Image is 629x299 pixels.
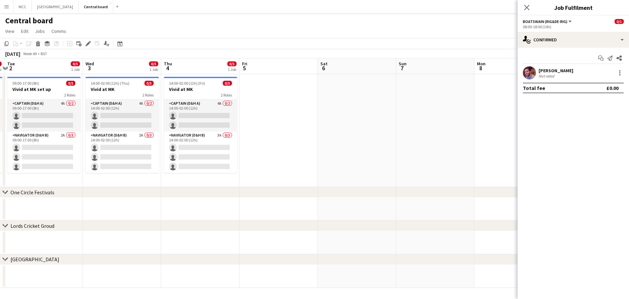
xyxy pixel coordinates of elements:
span: Sat [320,61,328,67]
button: Central board [79,0,113,13]
span: Sun [399,61,407,67]
app-job-card: 09:00-17:00 (8h)0/5Vivid at MK set up2 RolesCaptain (D&H A)4A0/209:00-17:00 (8h) Navigator (D&H B... [7,77,81,173]
span: 2 Roles [221,93,232,97]
span: 7 [398,64,407,72]
app-card-role: Captain (D&H A)4A0/214:00-02:00 (12h) [86,100,159,132]
span: 0/5 [227,61,237,66]
div: 1 Job [228,67,236,72]
div: [PERSON_NAME] [539,68,573,74]
h1: Central board [5,16,53,26]
app-card-role: Captain (D&H A)4A0/209:00-17:00 (8h) [7,100,81,132]
span: Edit [21,28,29,34]
span: 14:00-02:00 (12h) (Thu) [91,81,129,86]
div: Not rated [539,74,556,78]
div: 08:00-18:00 (10h) [523,24,624,29]
h3: Vivid at MK [86,86,159,92]
span: Wed [86,61,94,67]
span: 0/1 [615,19,624,24]
span: 0/5 [223,81,232,86]
span: Mon [477,61,486,67]
div: [GEOGRAPHIC_DATA] [10,256,59,263]
span: 2 Roles [143,93,154,97]
div: £0.00 [606,85,619,91]
button: Boatswain (rig&de-rig) [523,19,573,24]
a: Jobs [32,27,48,35]
span: 3 [85,64,94,72]
span: Fri [242,61,247,67]
span: 8 [476,64,486,72]
span: Thu [164,61,172,67]
span: 0/5 [66,81,75,86]
span: Comms [51,28,66,34]
app-card-role: Navigator (D&H B)3A0/314:00-02:00 (12h) [164,132,237,173]
div: Total fee [523,85,545,91]
div: 1 Job [149,67,158,72]
span: View [5,28,14,34]
span: Tue [7,61,15,67]
app-job-card: 14:00-02:00 (12h) (Thu)0/5Vivid at MK2 RolesCaptain (D&H A)4A0/214:00-02:00 (12h) Navigator (D&H ... [86,77,159,173]
div: Confirmed [518,32,629,48]
h3: Vivid at MK set up [7,86,81,92]
div: [DATE] [5,51,20,57]
span: 14:00-02:00 (12h) (Fri) [169,81,205,86]
button: MCC [13,0,32,13]
span: 5 [241,64,247,72]
div: 1 Job [71,67,80,72]
a: Comms [49,27,69,35]
button: [GEOGRAPHIC_DATA] [32,0,79,13]
a: View [3,27,17,35]
app-job-card: 14:00-02:00 (12h) (Fri)0/5Vivid at MK2 RolesCaptain (D&H A)4A0/214:00-02:00 (12h) Navigator (D&H ... [164,77,237,173]
span: Jobs [35,28,45,34]
app-card-role: Captain (D&H A)4A0/214:00-02:00 (12h) [164,100,237,132]
app-card-role: Navigator (D&H B)2A0/309:00-17:00 (8h) [7,132,81,173]
a: Edit [18,27,31,35]
h3: Vivid at MK [164,86,237,92]
span: Boatswain (rig&de-rig) [523,19,567,24]
span: 2 [6,64,15,72]
span: 2 Roles [64,93,75,97]
span: 09:00-17:00 (8h) [12,81,39,86]
span: 0/5 [144,81,154,86]
span: 6 [319,64,328,72]
div: Lords Cricket Groud [10,223,54,229]
app-card-role: Navigator (D&H B)2A0/314:00-02:00 (12h) [86,132,159,173]
span: 0/5 [149,61,158,66]
div: BST [41,51,47,56]
span: 0/5 [71,61,80,66]
div: One Circle Festivals [10,189,54,196]
h3: Job Fulfilment [518,3,629,12]
span: Week 49 [22,51,38,56]
span: 4 [163,64,172,72]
